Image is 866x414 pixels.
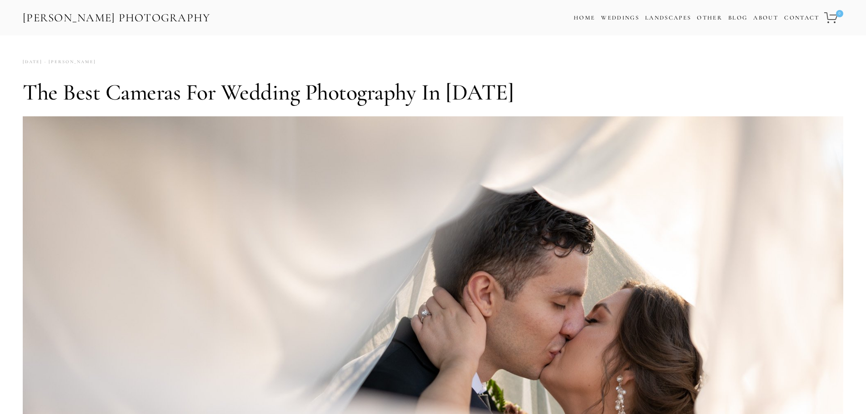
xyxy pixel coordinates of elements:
span: 0 [836,10,843,17]
a: 0 items in cart [823,7,844,29]
a: Weddings [601,14,639,21]
a: About [753,11,778,25]
time: [DATE] [23,56,42,68]
a: Blog [728,11,747,25]
a: [PERSON_NAME] [42,56,96,68]
a: Landscapes [645,14,691,21]
a: Home [574,11,595,25]
a: Contact [784,11,819,25]
a: [PERSON_NAME] Photography [22,8,211,28]
h1: The Best Cameras for Wedding Photography in [DATE] [23,79,843,106]
a: Other [697,14,722,21]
